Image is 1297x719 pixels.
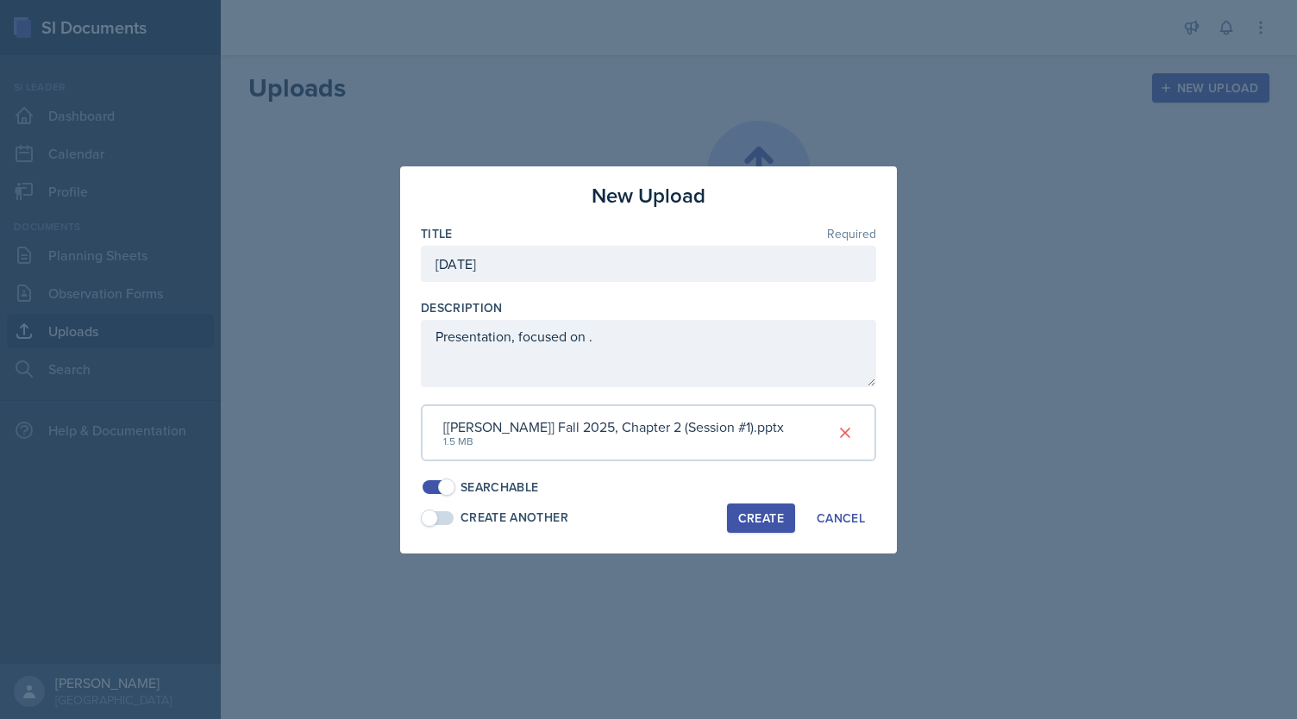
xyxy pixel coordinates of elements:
button: Create [727,503,795,533]
button: Cancel [805,503,876,533]
label: Description [421,299,503,316]
span: Required [827,228,876,240]
div: Create Another [461,509,568,527]
div: Create [738,511,784,525]
div: Searchable [461,478,539,497]
div: 1.5 MB [443,434,784,449]
input: Enter title [421,246,876,282]
label: Title [421,225,453,242]
div: Cancel [817,511,865,525]
div: [[PERSON_NAME]] Fall 2025, Chapter 2 (Session #1).pptx [443,416,784,437]
h3: New Upload [592,180,705,211]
